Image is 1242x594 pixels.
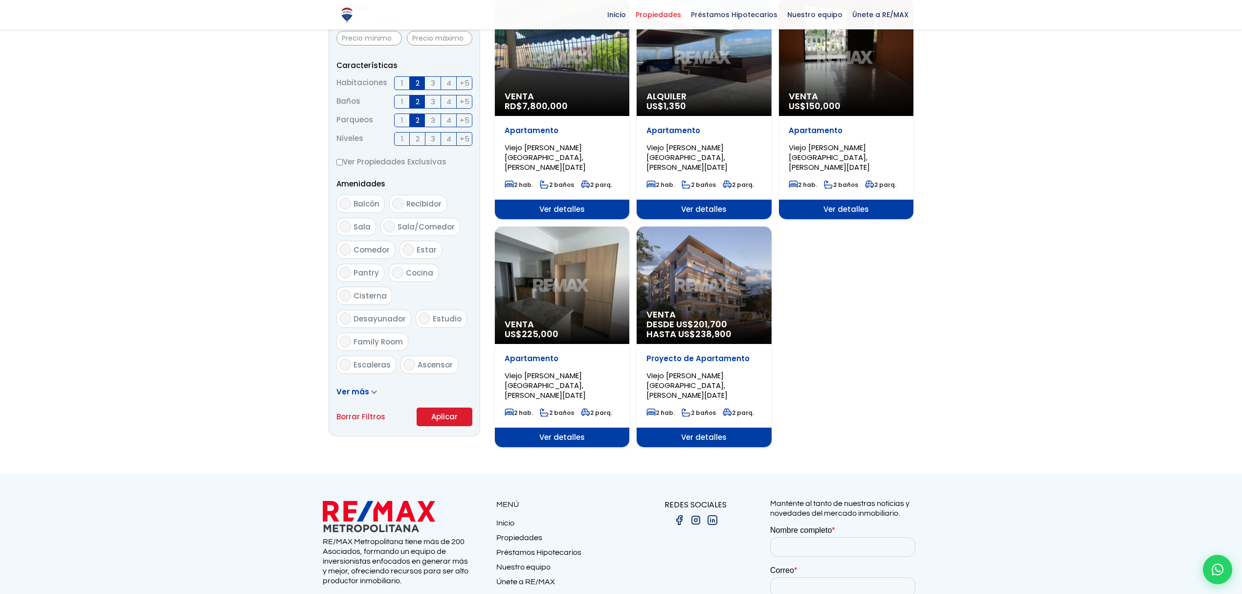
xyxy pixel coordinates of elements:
input: Recibidor [392,198,404,209]
span: Cisterna [354,291,387,301]
span: Estar [417,245,437,255]
span: Sala/Comedor [398,222,455,232]
input: Estudio [419,313,430,324]
p: Apartamento [646,126,761,136]
a: Propiedades [496,533,621,548]
span: 1 [401,133,403,145]
span: Niveles [336,132,363,146]
a: Borrar Filtros [336,411,385,423]
span: Cocina [406,268,433,278]
span: Ver más [336,387,369,397]
span: Parqueos [336,114,373,127]
span: +5 [460,114,469,126]
p: Apartamento [505,126,620,136]
span: 2 parq. [581,181,612,189]
input: Ver Propiedades Exclusivas [336,159,343,165]
span: +5 [460,77,469,89]
span: Balcón [354,199,379,209]
span: Alquiler [646,91,761,101]
span: 4 [446,114,451,126]
input: Balcón [339,198,351,209]
a: Inicio [496,518,621,533]
span: 2 [416,114,420,126]
span: US$ [789,100,841,112]
img: remax metropolitana logo [323,499,435,534]
input: Precio máximo [407,31,472,46]
span: 3 [431,133,435,145]
span: 3 [431,114,435,126]
span: 3 [431,77,435,89]
img: Logo de REMAX [338,6,355,23]
span: Viejo [PERSON_NAME][GEOGRAPHIC_DATA], [PERSON_NAME][DATE] [505,370,586,400]
p: Manténte al tanto de nuestras noticias y novedades del mercado inmobiliario. [770,499,919,518]
p: Características [336,59,472,71]
span: 2 [416,77,420,89]
input: Cocina [392,267,403,278]
span: Escaleras [354,360,391,370]
span: 201,700 [693,318,727,330]
input: Cisterna [339,290,351,301]
input: Sala/Comedor [383,221,395,232]
span: Venta [505,91,620,101]
span: Habitaciones [336,76,387,90]
span: 2 baños [682,181,716,189]
img: instagram.png [690,514,702,526]
input: Escaleras [339,359,351,370]
span: Ascensor [418,360,453,370]
span: 150,000 [806,100,841,112]
span: Inicio [602,7,631,22]
a: Nuestro equipo [496,562,621,577]
span: Ver detalles [637,428,771,447]
span: 2 parq. [581,409,612,417]
input: Sala [339,221,351,232]
span: 2 [416,95,420,108]
span: 1 [401,95,403,108]
span: 3 [431,95,435,108]
img: linkedin.png [707,514,718,526]
span: 2 baños [824,181,858,189]
p: Amenidades [336,178,472,190]
p: REDES SOCIALES [621,499,770,511]
span: Venta [789,91,904,101]
button: Aplicar [417,408,472,426]
span: 238,900 [695,328,732,340]
span: Pantry [354,268,379,278]
input: Ascensor [403,359,415,370]
span: 2 baños [682,409,716,417]
span: 1 [401,77,403,89]
span: 2 baños [540,409,574,417]
span: 7,800,000 [522,100,568,112]
span: Propiedades [631,7,686,22]
span: Préstamos Hipotecarios [686,7,782,22]
span: 4 [446,77,451,89]
span: 1,350 [664,100,686,112]
span: Nuestro equipo [782,7,847,22]
span: Recibidor [406,199,442,209]
a: Préstamos Hipotecarios [496,548,621,562]
span: Venta [646,310,761,320]
p: MENÚ [496,499,621,511]
span: Viejo [PERSON_NAME][GEOGRAPHIC_DATA], [PERSON_NAME][DATE] [505,142,586,172]
img: facebook.png [673,514,685,526]
span: 2 hab. [789,181,817,189]
span: +5 [460,133,469,145]
span: HASTA US$ [646,329,761,339]
span: 2 baños [540,181,574,189]
p: Proyecto de Apartamento [646,354,761,364]
span: 2 hab. [505,409,533,417]
span: 2 [416,133,420,145]
a: Únete a RE/MAX [496,577,621,592]
span: Venta [505,320,620,329]
span: 4 [446,133,451,145]
a: Venta DESDE US$201,700 HASTA US$238,900 Proyecto de Apartamento Viejo [PERSON_NAME][GEOGRAPHIC_DA... [637,227,771,447]
span: RD$ [505,100,568,112]
input: Comedor [339,244,351,255]
span: Sala [354,222,371,232]
p: Apartamento [789,126,904,136]
a: Venta US$225,000 Apartamento Viejo [PERSON_NAME][GEOGRAPHIC_DATA], [PERSON_NAME][DATE] 2 hab. 2 b... [495,227,629,447]
span: Family Room [354,337,403,347]
span: Ver detalles [495,428,629,447]
span: Viejo [PERSON_NAME][GEOGRAPHIC_DATA], [PERSON_NAME][DATE] [646,370,728,400]
input: Estar [402,244,414,255]
span: Viejo [PERSON_NAME][GEOGRAPHIC_DATA], [PERSON_NAME][DATE] [789,142,870,172]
